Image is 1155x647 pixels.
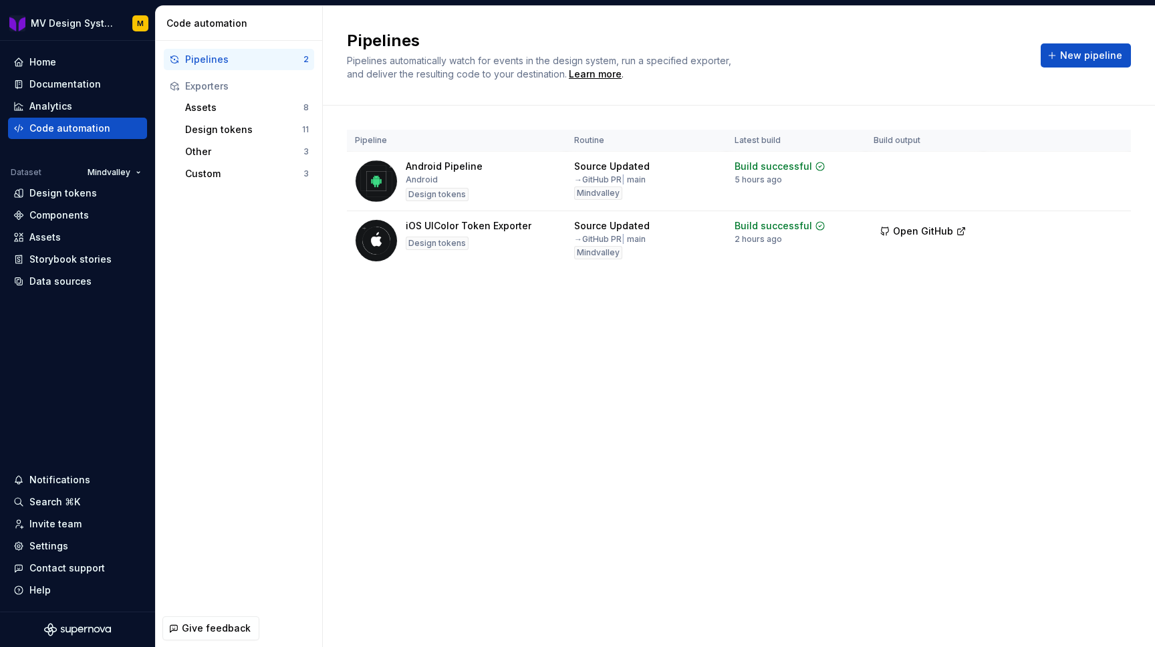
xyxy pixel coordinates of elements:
[8,249,147,270] a: Storybook stories
[162,616,259,640] button: Give feedback
[180,97,314,118] button: Assets8
[180,163,314,184] button: Custom3
[29,186,97,200] div: Design tokens
[1060,49,1122,62] span: New pipeline
[29,122,110,135] div: Code automation
[82,163,147,182] button: Mindvalley
[29,584,51,597] div: Help
[347,30,1025,51] h2: Pipelines
[574,234,646,245] div: → GitHub PR main
[185,53,303,66] div: Pipelines
[29,100,72,113] div: Analytics
[574,174,646,185] div: → GitHub PR main
[1041,43,1131,68] button: New pipeline
[185,123,302,136] div: Design tokens
[11,167,41,178] div: Dataset
[735,234,782,245] div: 2 hours ago
[8,535,147,557] a: Settings
[735,160,812,173] div: Build successful
[874,227,973,239] a: Open GitHub
[574,219,650,233] div: Source Updated
[29,78,101,91] div: Documentation
[185,145,303,158] div: Other
[735,219,812,233] div: Build successful
[8,513,147,535] a: Invite team
[8,491,147,513] button: Search ⌘K
[29,275,92,288] div: Data sources
[9,15,25,31] img: b3ac2a31-7ea9-4fd1-9cb6-08b90a735998.png
[347,130,566,152] th: Pipeline
[622,234,625,244] span: |
[574,246,622,259] div: Mindvalley
[406,188,469,201] div: Design tokens
[8,579,147,601] button: Help
[185,80,309,93] div: Exporters
[8,557,147,579] button: Contact support
[29,561,105,575] div: Contact support
[303,54,309,65] div: 2
[8,96,147,117] a: Analytics
[88,167,130,178] span: Mindvalley
[8,51,147,73] a: Home
[180,119,314,140] button: Design tokens11
[406,237,469,250] div: Design tokens
[8,118,147,139] a: Code automation
[137,18,144,29] div: M
[8,182,147,204] a: Design tokens
[8,74,147,95] a: Documentation
[44,623,111,636] svg: Supernova Logo
[574,186,622,200] div: Mindvalley
[347,55,734,80] span: Pipelines automatically watch for events in the design system, run a specified exporter, and deli...
[567,70,624,80] span: .
[303,102,309,113] div: 8
[622,174,625,184] span: |
[893,225,953,238] span: Open GitHub
[735,174,782,185] div: 5 hours ago
[29,495,80,509] div: Search ⌘K
[727,130,866,152] th: Latest build
[8,227,147,248] a: Assets
[31,17,116,30] div: MV Design System Mobile
[29,539,68,553] div: Settings
[180,141,314,162] button: Other3
[866,130,983,152] th: Build output
[3,9,152,37] button: MV Design System MobileM
[302,124,309,135] div: 11
[8,469,147,491] button: Notifications
[8,205,147,226] a: Components
[8,271,147,292] a: Data sources
[406,219,531,233] div: iOS UIColor Token Exporter
[185,101,303,114] div: Assets
[303,146,309,157] div: 3
[29,517,82,531] div: Invite team
[874,219,973,243] button: Open GitHub
[29,231,61,244] div: Assets
[166,17,317,30] div: Code automation
[29,473,90,487] div: Notifications
[406,174,438,185] div: Android
[164,49,314,70] button: Pipelines2
[303,168,309,179] div: 3
[29,209,89,222] div: Components
[569,68,622,81] a: Learn more
[566,130,727,152] th: Routine
[574,160,650,173] div: Source Updated
[29,55,56,69] div: Home
[406,160,483,173] div: Android Pipeline
[185,167,303,180] div: Custom
[182,622,251,635] span: Give feedback
[29,253,112,266] div: Storybook stories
